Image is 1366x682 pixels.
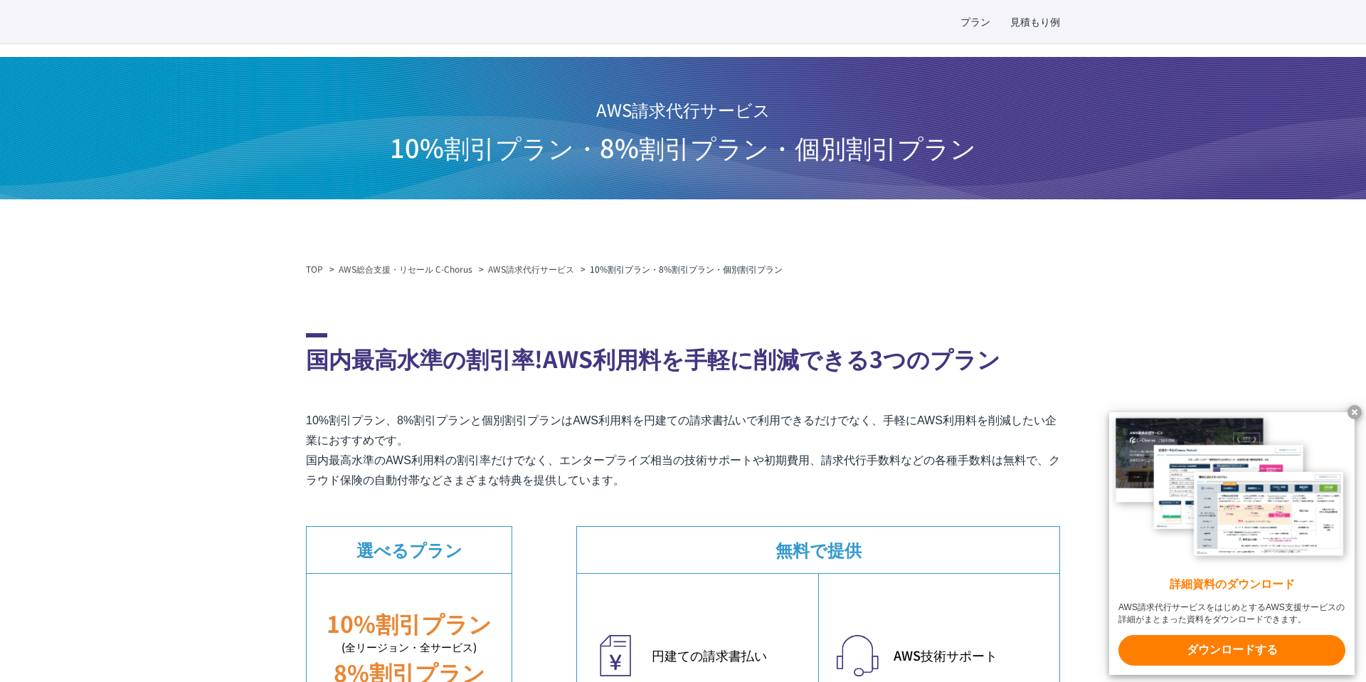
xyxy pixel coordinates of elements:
em: 円建ての請求書払い [652,646,804,665]
span: AWS請求代行サービス [390,91,976,128]
dt: 選べるプラン [307,527,512,573]
x-t: AWS請求代行サービスをはじめとするAWS支援サービスの詳細がまとまった資料をダウンロードできます。 [1118,602,1345,626]
a: AWS請求代行サービス [488,263,574,276]
span: 10%割引プラン・8%割引プラン ・個別割引プラン [390,128,976,165]
a: 見積もり例 [1010,14,1060,29]
em: 10%割引プラン [327,607,492,639]
h2: 国内最高水準の割引率!AWS利用料を手軽に削減できる3つのプラン [306,333,1060,375]
a: TOP [306,263,323,276]
em: 10%割引プラン・8%割引プラン・個別割引プラン [590,263,783,275]
p: 10%割引プラン、8%割引プランと個別割引プランはAWS利用料を円建ての請求書払いで利用できるだけでなく、手軽にAWS利用料を削減したい企業におすすめです。 国内最高水準のAWS利用料の割引率だ... [306,411,1060,490]
a: AWS総合支援・リセール C-Chorus [339,263,472,276]
em: AWS技術サポート [894,646,1045,665]
small: (全リージョン・全サービス) [307,639,512,656]
a: プラン [960,14,990,29]
x-t: ダウンロードする [1118,635,1345,666]
dt: 無料で提供 [577,527,1059,573]
a: 詳細資料のダウンロード AWS請求代行サービスをはじめとするAWS支援サービスの詳細がまとまった資料をダウンロードできます。 ダウンロードする [1109,412,1355,675]
x-t: 詳細資料のダウンロード [1118,577,1345,593]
